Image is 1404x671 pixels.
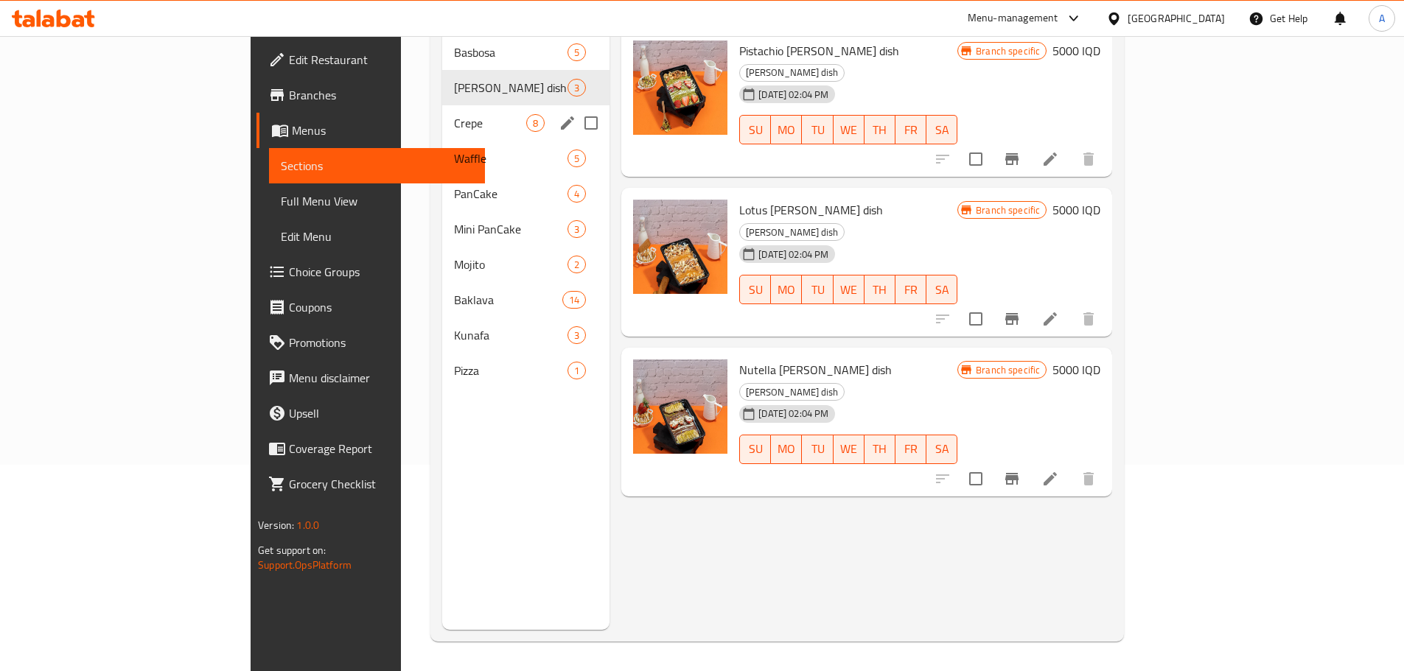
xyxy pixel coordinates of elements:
span: A [1379,10,1385,27]
div: items [567,185,586,203]
div: Baklava14 [442,282,610,317]
span: Full Menu View [281,192,473,210]
div: items [567,79,586,96]
button: MO [771,435,802,464]
span: Branch specific [970,203,1046,217]
span: Upsell [289,404,473,422]
span: PanCake [454,185,567,203]
span: Nutella [PERSON_NAME] dish [739,359,892,381]
button: FR [895,435,926,464]
div: items [567,43,586,61]
span: Branch specific [970,44,1046,58]
span: 3 [568,222,585,236]
div: Furfuri dish [454,79,567,96]
button: SA [926,435,957,464]
span: 2 [568,258,585,272]
span: FR [901,438,921,460]
span: TU [808,279,827,301]
img: Pistachio Furfuri dish [633,41,727,135]
span: TU [808,119,827,141]
span: Promotions [289,334,473,351]
div: PanCake4 [442,176,610,211]
button: TH [865,435,895,464]
a: Sections [269,148,485,183]
div: items [567,150,586,167]
span: MO [777,119,796,141]
span: [PERSON_NAME] dish [454,79,567,96]
div: Furfuri dish [739,383,845,401]
button: Branch-specific-item [994,141,1030,177]
a: Support.OpsPlatform [258,555,352,575]
span: Mojito [454,256,567,273]
button: TH [865,115,895,144]
a: Branches [256,77,485,113]
img: Lotus Furfuri dish [633,200,727,294]
a: Full Menu View [269,183,485,219]
a: Coverage Report [256,431,485,466]
span: TH [870,119,890,141]
span: Grocery Checklist [289,475,473,493]
a: Grocery Checklist [256,466,485,502]
a: Edit menu item [1041,310,1059,328]
div: Crepe8edit [442,105,610,141]
span: Waffle [454,150,567,167]
a: Coupons [256,289,485,325]
a: Menus [256,113,485,148]
span: MO [777,279,796,301]
span: SA [932,438,951,460]
span: Pizza [454,362,567,379]
button: MO [771,275,802,304]
span: Choice Groups [289,263,473,281]
div: Kunafa3 [442,317,610,353]
button: WE [834,435,865,464]
button: delete [1071,141,1106,177]
div: Basbosa [454,43,567,61]
span: [DATE] 02:04 PM [752,247,834,261]
div: Furfuri dish [739,223,845,241]
span: Kunafa [454,326,567,344]
div: Basbosa5 [442,35,610,70]
nav: Menu sections [442,29,610,394]
span: Baklava [454,291,562,309]
div: Mini PanCake3 [442,211,610,247]
button: TU [802,115,833,144]
div: [PERSON_NAME] dish3 [442,70,610,105]
button: TU [802,275,833,304]
div: items [567,256,586,273]
span: Pistachio [PERSON_NAME] dish [739,40,899,62]
div: [GEOGRAPHIC_DATA] [1128,10,1225,27]
span: 5 [568,46,585,60]
span: FR [901,279,921,301]
button: TH [865,275,895,304]
span: 3 [568,81,585,95]
button: SA [926,275,957,304]
span: 8 [527,116,544,130]
a: Menu disclaimer [256,360,485,396]
span: 3 [568,329,585,342]
div: Pizza1 [442,353,610,388]
span: 4 [568,187,585,201]
button: MO [771,115,802,144]
button: edit [556,112,579,134]
span: 14 [563,293,585,307]
span: Edit Restaurant [289,51,473,68]
div: items [526,114,545,132]
a: Edit Menu [269,219,485,254]
h6: 5000 IQD [1052,200,1100,220]
button: WE [834,275,865,304]
button: SU [739,275,771,304]
span: SA [932,119,951,141]
span: WE [839,279,859,301]
button: FR [895,275,926,304]
div: items [567,220,586,238]
span: [PERSON_NAME] dish [740,224,844,241]
button: TU [802,435,833,464]
span: TH [870,438,890,460]
div: Menu-management [968,10,1058,27]
span: Menus [292,122,473,139]
button: SA [926,115,957,144]
span: [PERSON_NAME] dish [740,64,844,81]
div: Furfuri dish [739,64,845,82]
